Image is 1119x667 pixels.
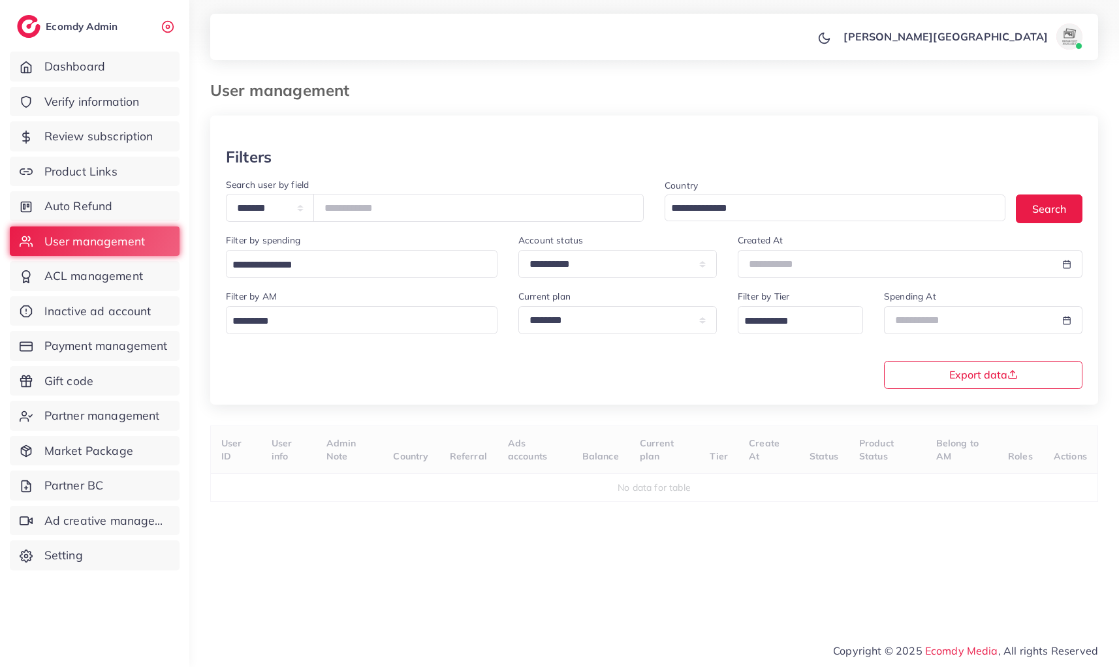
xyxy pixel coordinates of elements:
[665,179,698,192] label: Country
[44,373,93,390] span: Gift code
[226,250,497,278] div: Search for option
[10,436,180,466] a: Market Package
[836,23,1088,50] a: [PERSON_NAME][GEOGRAPHIC_DATA]avatar
[226,290,277,303] label: Filter by AM
[518,290,571,303] label: Current plan
[10,226,180,256] a: User management
[10,191,180,221] a: Auto Refund
[44,407,160,424] span: Partner management
[226,306,497,334] div: Search for option
[226,234,300,247] label: Filter by spending
[833,643,1098,659] span: Copyright © 2025
[44,58,105,75] span: Dashboard
[10,471,180,501] a: Partner BC
[44,442,133,459] span: Market Package
[843,29,1048,44] p: [PERSON_NAME][GEOGRAPHIC_DATA]
[10,331,180,361] a: Payment management
[44,512,170,529] span: Ad creative management
[228,255,481,275] input: Search for option
[925,644,998,657] a: Ecomdy Media
[10,121,180,151] a: Review subscription
[44,93,140,110] span: Verify information
[665,194,1005,221] div: Search for option
[738,290,789,303] label: Filter by Tier
[10,506,180,536] a: Ad creative management
[667,198,988,219] input: Search for option
[884,290,936,303] label: Spending At
[998,643,1098,659] span: , All rights Reserved
[44,547,83,564] span: Setting
[44,163,118,180] span: Product Links
[738,306,863,334] div: Search for option
[949,369,1018,380] span: Export data
[10,87,180,117] a: Verify information
[10,401,180,431] a: Partner management
[44,198,113,215] span: Auto Refund
[226,178,309,191] label: Search user by field
[1056,23,1082,50] img: avatar
[46,20,121,33] h2: Ecomdy Admin
[17,15,40,38] img: logo
[226,147,272,166] h3: Filters
[1016,194,1082,223] button: Search
[884,361,1082,389] button: Export data
[44,268,143,285] span: ACL management
[44,303,151,320] span: Inactive ad account
[10,52,180,82] a: Dashboard
[10,366,180,396] a: Gift code
[17,15,121,38] a: logoEcomdy Admin
[10,261,180,291] a: ACL management
[10,157,180,187] a: Product Links
[10,296,180,326] a: Inactive ad account
[738,234,783,247] label: Created At
[44,233,145,250] span: User management
[44,128,153,145] span: Review subscription
[740,311,846,332] input: Search for option
[518,234,583,247] label: Account status
[210,81,360,100] h3: User management
[10,540,180,570] a: Setting
[44,477,104,494] span: Partner BC
[228,311,481,332] input: Search for option
[44,337,168,354] span: Payment management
